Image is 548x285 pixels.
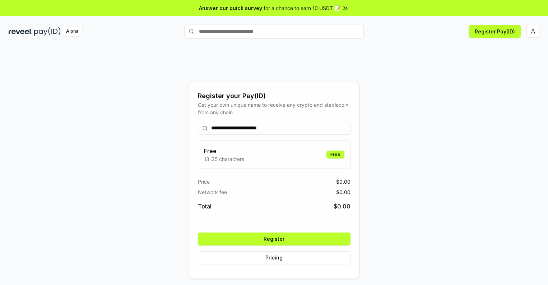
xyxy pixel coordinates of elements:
[469,25,521,38] button: Register Pay(ID)
[204,147,244,155] h3: Free
[198,101,350,116] div: Get your own unique name to receive any crypto and stablecoin, from any chain
[334,202,350,211] span: $ 0.00
[198,188,227,196] span: Network fee
[198,91,350,101] div: Register your Pay(ID)
[199,4,262,12] span: Answer our quick survey
[62,27,82,36] div: Alpha
[326,151,344,158] div: Free
[198,233,350,245] button: Register
[264,4,340,12] span: for a chance to earn 10 USDT 📝
[34,27,61,36] img: pay_id
[198,178,210,185] span: Price
[336,178,350,185] span: $ 0.00
[9,27,33,36] img: reveel_dark
[198,251,350,264] button: Pricing
[198,202,212,211] span: Total
[336,188,350,196] span: $ 0.00
[204,155,244,163] p: 13-25 characters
